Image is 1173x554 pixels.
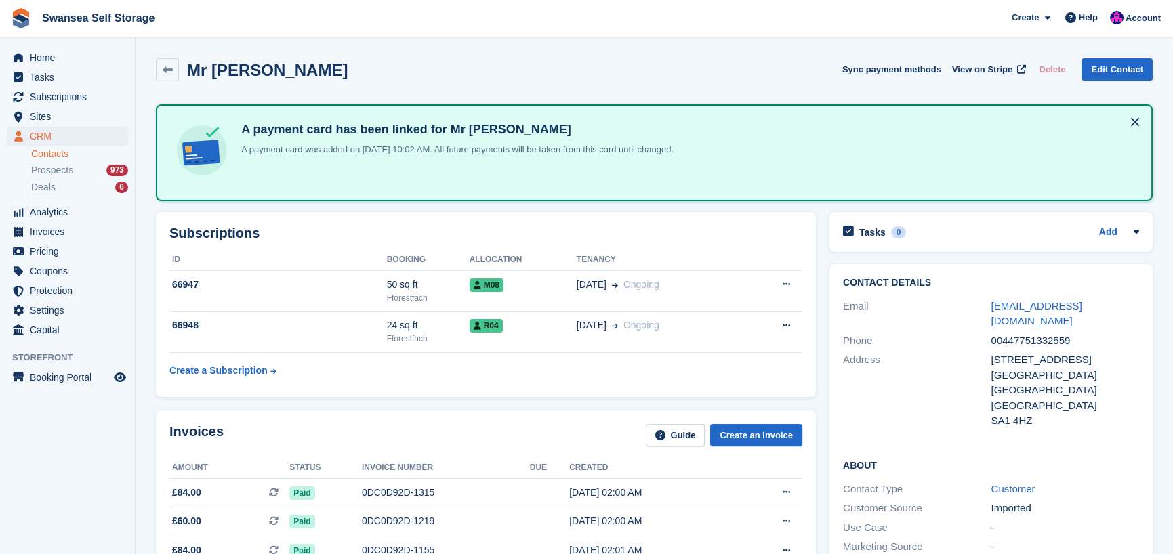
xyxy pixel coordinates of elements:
div: [STREET_ADDRESS] [991,352,1140,368]
span: Booking Portal [30,368,111,387]
div: Use Case [843,520,991,536]
button: Delete [1033,58,1071,81]
img: stora-icon-8386f47178a22dfd0bd8f6a31ec36ba5ce8667c1dd55bd0f319d3a0aa187defe.svg [11,8,31,28]
span: Account [1126,12,1161,25]
span: Create [1012,11,1039,24]
th: Booking [387,249,470,271]
span: Analytics [30,203,111,221]
span: £84.00 [172,486,201,500]
span: Prospects [31,164,73,177]
a: Swansea Self Storage [37,7,160,29]
span: CRM [30,127,111,146]
a: Guide [646,424,705,446]
span: Storefront [12,351,135,364]
div: Imported [991,500,1140,516]
a: Customer [991,483,1035,494]
div: SA1 4HZ [991,413,1140,429]
div: 973 [106,165,128,176]
h2: Invoices [169,424,224,446]
div: [GEOGRAPHIC_DATA] [991,398,1140,414]
span: Tasks [30,68,111,87]
a: Contacts [31,148,128,161]
div: Phone [843,333,991,349]
a: menu [7,368,128,387]
span: Invoices [30,222,111,241]
a: menu [7,281,128,300]
span: Paid [289,486,314,500]
span: Ongoing [623,279,659,290]
span: Deals [31,181,56,194]
a: Create an Invoice [710,424,802,446]
p: A payment card was added on [DATE] 10:02 AM. All future payments will be taken from this card unt... [236,143,674,156]
a: Deals 6 [31,180,128,194]
th: ID [169,249,387,271]
a: menu [7,301,128,320]
span: £60.00 [172,514,201,528]
span: Help [1079,11,1098,24]
div: 0DC0D92D-1219 [362,514,530,528]
div: Email [843,299,991,329]
span: M08 [470,278,503,292]
span: [DATE] [577,278,606,292]
a: menu [7,127,128,146]
span: Settings [30,301,111,320]
img: card-linked-ebf98d0992dc2aeb22e95c0e3c79077019eb2392cfd83c6a337811c24bc77127.svg [173,122,230,179]
a: menu [7,203,128,221]
a: Prospects 973 [31,163,128,177]
th: Amount [169,457,289,479]
th: Invoice number [362,457,530,479]
span: R04 [470,319,503,333]
div: Fforestfach [387,292,470,304]
div: 66948 [169,318,387,333]
a: menu [7,242,128,261]
th: Allocation [470,249,577,271]
h2: Contact Details [843,278,1139,289]
div: 6 [115,182,128,193]
span: Pricing [30,242,111,261]
a: menu [7,261,128,280]
div: Create a Subscription [169,364,268,378]
div: 0DC0D92D-1315 [362,486,530,500]
div: 00447751332559 [991,333,1140,349]
span: Home [30,48,111,67]
div: [GEOGRAPHIC_DATA] [991,368,1140,383]
a: Add [1099,225,1117,240]
button: Sync payment methods [842,58,941,81]
a: menu [7,48,128,67]
div: - [991,520,1140,536]
div: [GEOGRAPHIC_DATA] [991,383,1140,398]
h2: Mr [PERSON_NAME] [187,61,348,79]
a: Preview store [112,369,128,385]
th: Status [289,457,362,479]
div: Contact Type [843,482,991,497]
div: [DATE] 02:00 AM [569,486,737,500]
span: [DATE] [577,318,606,333]
a: menu [7,87,128,106]
a: Edit Contact [1082,58,1153,81]
th: Due [530,457,569,479]
h2: Subscriptions [169,226,802,241]
div: Customer Source [843,500,991,516]
span: Coupons [30,261,111,280]
th: Created [569,457,737,479]
a: menu [7,222,128,241]
th: Tenancy [577,249,745,271]
a: menu [7,320,128,339]
a: menu [7,68,128,87]
h2: About [843,458,1139,471]
a: [EMAIL_ADDRESS][DOMAIN_NAME] [991,300,1082,327]
span: Sites [30,107,111,126]
span: Ongoing [623,320,659,331]
div: Fforestfach [387,333,470,345]
span: View on Stripe [952,63,1012,77]
img: Donna Davies [1110,11,1124,24]
h2: Tasks [859,226,886,238]
div: Address [843,352,991,429]
div: [DATE] 02:00 AM [569,514,737,528]
a: Create a Subscription [169,358,276,383]
a: View on Stripe [947,58,1029,81]
div: 50 sq ft [387,278,470,292]
a: menu [7,107,128,126]
h4: A payment card has been linked for Mr [PERSON_NAME] [236,122,674,137]
div: 66947 [169,278,387,292]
